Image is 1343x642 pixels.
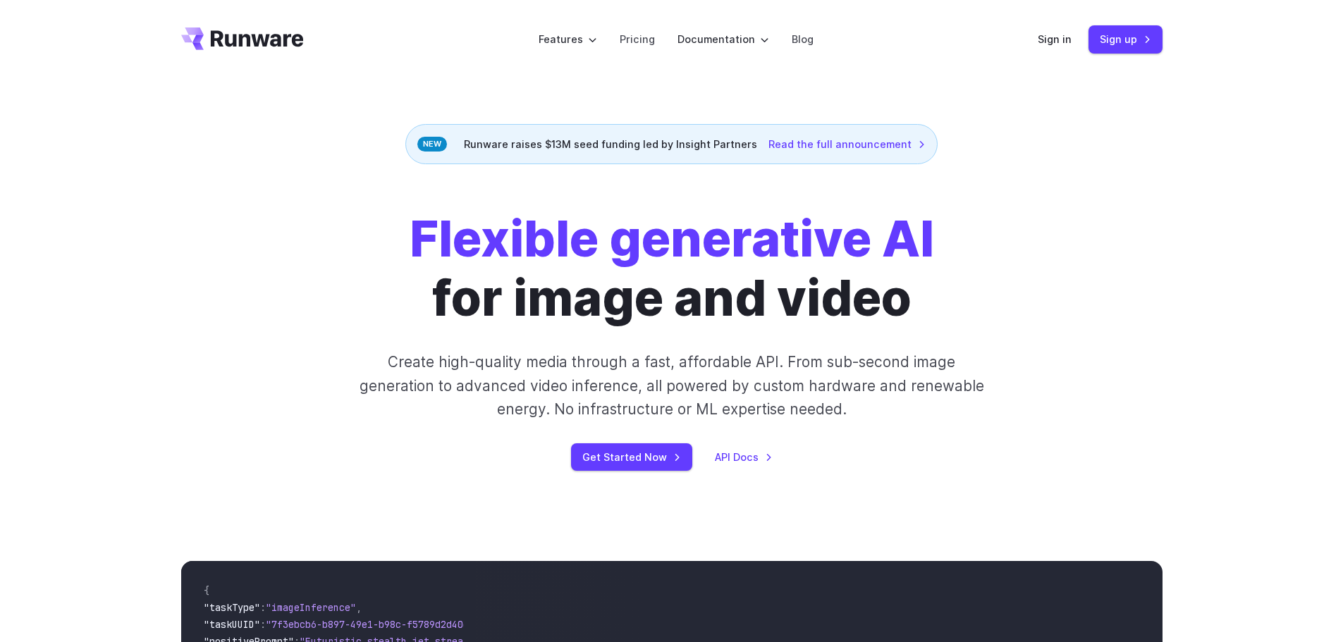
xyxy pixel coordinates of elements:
a: Blog [792,31,814,47]
a: Get Started Now [571,443,692,471]
span: : [260,601,266,614]
div: Runware raises $13M seed funding led by Insight Partners [405,124,938,164]
a: Sign up [1088,25,1163,53]
a: API Docs [715,449,773,465]
a: Go to / [181,27,304,50]
a: Pricing [620,31,655,47]
span: , [356,601,362,614]
span: : [260,618,266,631]
label: Features [539,31,597,47]
span: { [204,584,209,597]
a: Sign in [1038,31,1072,47]
span: "7f3ebcb6-b897-49e1-b98c-f5789d2d40d7" [266,618,480,631]
span: "imageInference" [266,601,356,614]
p: Create high-quality media through a fast, affordable API. From sub-second image generation to adv... [357,350,986,421]
label: Documentation [677,31,769,47]
strong: Flexible generative AI [410,209,934,268]
span: "taskType" [204,601,260,614]
span: "taskUUID" [204,618,260,631]
h1: for image and video [410,209,934,328]
a: Read the full announcement [768,136,926,152]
